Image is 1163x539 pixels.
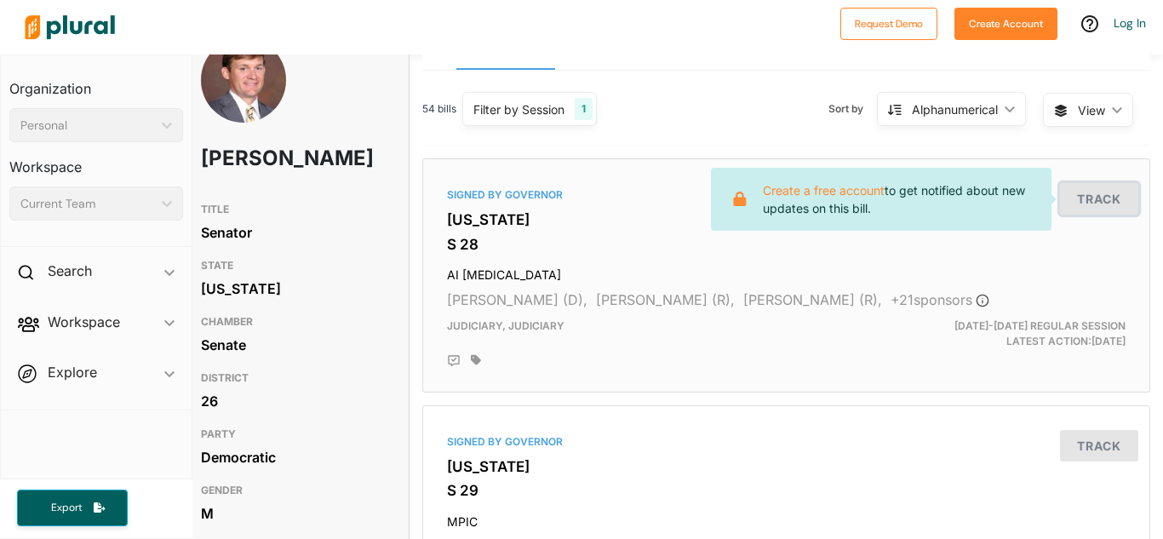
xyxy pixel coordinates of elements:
[201,37,286,129] img: Headshot of Russell Ott
[447,187,1126,203] div: Signed by Governor
[954,14,1057,32] a: Create Account
[447,507,1126,530] h4: MPIC
[473,100,564,118] div: Filter by Session
[20,195,155,213] div: Current Team
[447,482,1126,499] h3: S 29
[840,14,937,32] a: Request Demo
[20,117,155,135] div: Personal
[201,368,388,388] h3: DISTRICT
[201,444,388,470] div: Democratic
[201,199,388,220] h3: TITLE
[743,291,882,308] span: [PERSON_NAME] (R),
[912,100,998,118] div: Alphanumerical
[763,183,885,198] a: Create a free account
[447,211,1126,228] h3: [US_STATE]
[447,291,587,308] span: [PERSON_NAME] (D),
[9,64,183,101] h3: Organization
[447,458,1126,475] h3: [US_STATE]
[447,260,1126,283] h4: AI [MEDICAL_DATA]
[201,332,388,358] div: Senate
[903,318,1138,349] div: Latest Action: [DATE]
[1060,183,1138,215] button: Track
[1060,430,1138,462] button: Track
[447,354,461,368] div: Add Position Statement
[39,501,94,515] span: Export
[422,101,456,117] span: 54 bills
[201,312,388,332] h3: CHAMBER
[954,8,1057,40] button: Create Account
[1114,15,1146,31] a: Log In
[447,319,564,332] span: Judiciary, Judiciary
[201,255,388,276] h3: STATE
[447,236,1126,253] h3: S 28
[201,133,313,184] h1: [PERSON_NAME]
[471,354,481,366] div: Add tags
[201,424,388,444] h3: PARTY
[17,490,128,526] button: Export
[575,98,593,120] div: 1
[891,291,989,308] span: + 21 sponsor s
[828,101,877,117] span: Sort by
[763,181,1038,217] p: to get notified about new updates on this bill.
[954,319,1126,332] span: [DATE]-[DATE] Regular Session
[596,291,735,308] span: [PERSON_NAME] (R),
[447,434,1126,450] div: Signed by Governor
[840,8,937,40] button: Request Demo
[201,480,388,501] h3: GENDER
[201,220,388,245] div: Senator
[48,261,92,280] h2: Search
[201,501,388,526] div: M
[201,388,388,414] div: 26
[1078,101,1105,119] span: View
[9,142,183,180] h3: Workspace
[201,276,388,301] div: [US_STATE]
